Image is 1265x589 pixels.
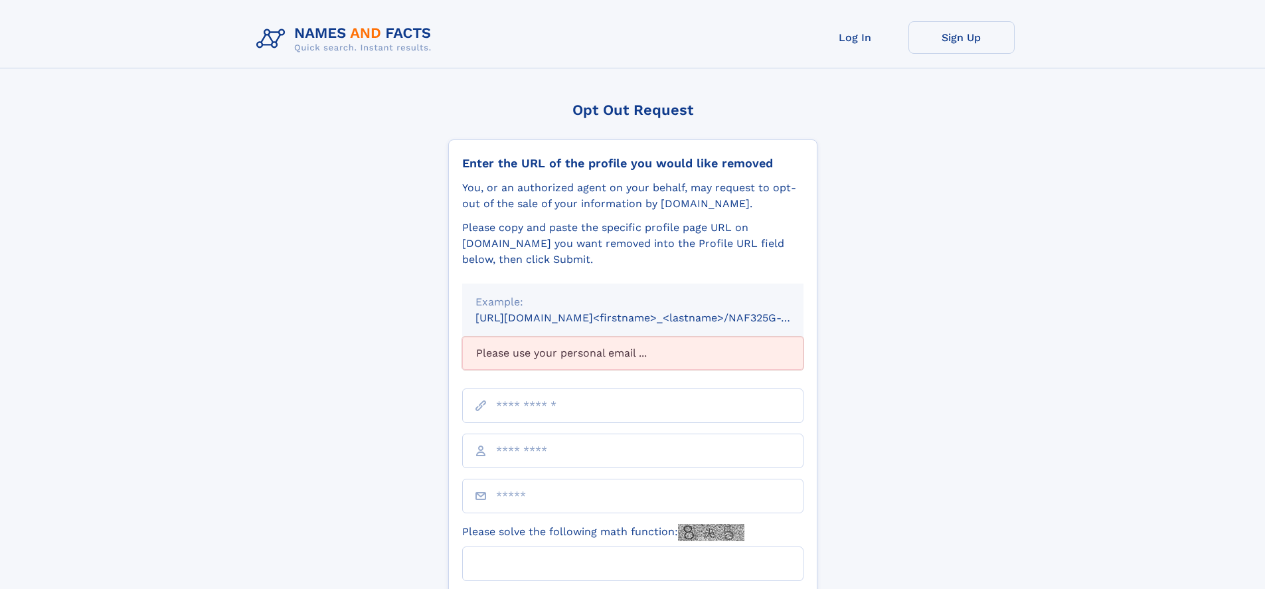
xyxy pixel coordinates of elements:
img: Logo Names and Facts [251,21,442,57]
a: Log In [802,21,908,54]
label: Please solve the following math function: [462,524,744,541]
div: You, or an authorized agent on your behalf, may request to opt-out of the sale of your informatio... [462,180,803,212]
a: Sign Up [908,21,1015,54]
small: [URL][DOMAIN_NAME]<firstname>_<lastname>/NAF325G-xxxxxxxx [475,311,829,324]
div: Opt Out Request [448,102,817,118]
div: Example: [475,294,790,310]
div: Enter the URL of the profile you would like removed [462,156,803,171]
div: Please use your personal email ... [462,337,803,370]
div: Please copy and paste the specific profile page URL on [DOMAIN_NAME] you want removed into the Pr... [462,220,803,268]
